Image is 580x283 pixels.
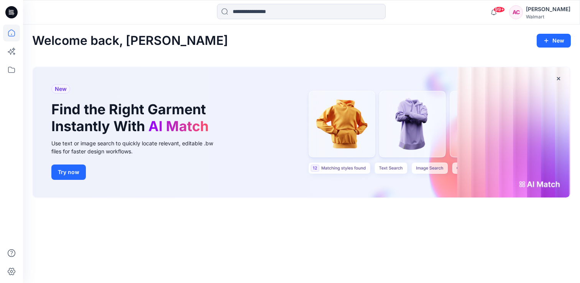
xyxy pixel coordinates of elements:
button: New [537,34,571,48]
span: 99+ [493,7,505,13]
div: Walmart [526,14,570,20]
span: AI Match [148,118,209,135]
div: [PERSON_NAME] [526,5,570,14]
h2: Welcome back, [PERSON_NAME] [32,34,228,48]
h1: Find the Right Garment Instantly With [51,101,212,134]
div: Use text or image search to quickly locate relevant, editable .bw files for faster design workflows. [51,139,224,155]
span: New [55,84,67,94]
button: Try now [51,165,86,180]
div: AC [509,5,523,19]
